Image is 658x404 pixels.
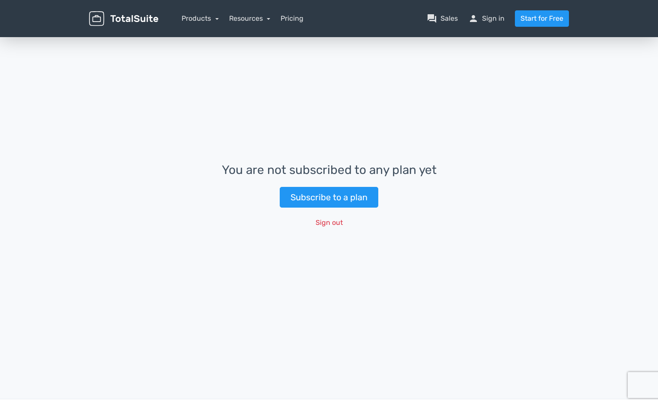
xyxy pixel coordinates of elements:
[310,215,348,231] button: Sign out
[281,13,303,24] a: Pricing
[427,13,458,24] a: question_answerSales
[229,14,271,22] a: Resources
[468,13,505,24] a: personSign in
[182,14,219,22] a: Products
[515,10,569,27] a: Start for Free
[280,187,378,208] a: Subscribe to a plan
[222,164,437,177] h3: You are not subscribed to any plan yet
[89,11,158,26] img: TotalSuite for WordPress
[468,13,479,24] span: person
[427,13,437,24] span: question_answer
